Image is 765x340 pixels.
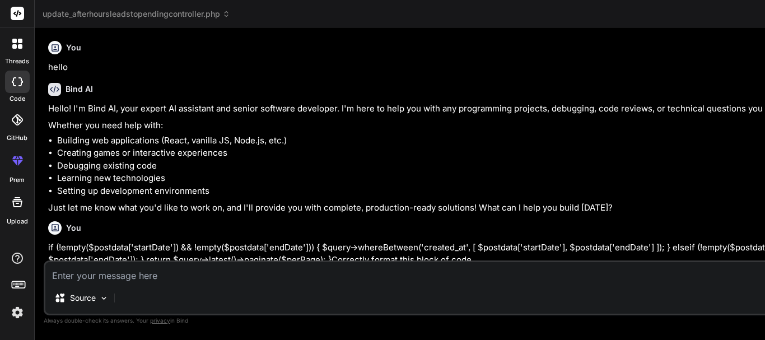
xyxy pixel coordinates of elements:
label: prem [10,175,25,185]
label: threads [5,57,29,66]
label: code [10,94,25,104]
p: Source [70,292,96,304]
label: Upload [7,217,28,226]
span: privacy [150,317,170,324]
span: update_afterhoursleadstopendingcontroller.php [43,8,230,20]
img: settings [8,303,27,322]
label: GitHub [7,133,27,143]
h6: You [66,222,81,234]
h6: Bind AI [66,83,93,95]
h6: You [66,42,81,53]
img: Pick Models [99,294,109,303]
